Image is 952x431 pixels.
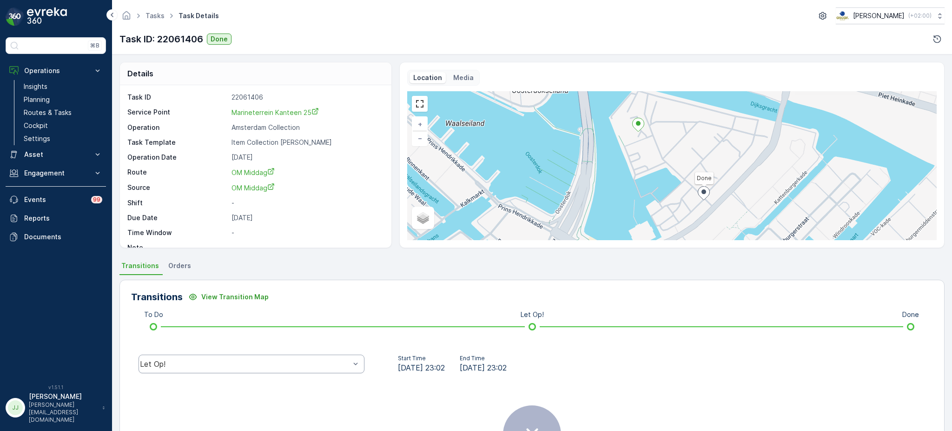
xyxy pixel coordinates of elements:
[902,310,919,319] p: Done
[231,138,382,147] p: Item Collection [PERSON_NAME]
[6,209,106,228] a: Reports
[413,97,427,111] a: View Fullscreen
[6,61,106,80] button: Operations
[521,310,544,319] p: Let Op!
[24,168,87,178] p: Engagement
[20,119,106,132] a: Cockpit
[6,164,106,182] button: Engagement
[177,11,221,20] span: Task Details
[6,384,106,390] span: v 1.51.1
[398,362,445,373] span: [DATE] 23:02
[127,198,228,208] p: Shift
[127,168,228,177] p: Route
[231,168,382,177] a: OM Middag
[6,228,106,246] a: Documents
[231,168,275,176] span: OM Middag
[460,362,507,373] span: [DATE] 23:02
[6,7,24,26] img: logo
[836,11,849,21] img: basis-logo_rgb2x.png
[168,261,191,270] span: Orders
[24,232,102,242] p: Documents
[24,108,72,117] p: Routes & Tasks
[418,134,423,142] span: −
[127,183,228,193] p: Source
[24,214,102,223] p: Reports
[93,196,100,203] p: 99
[24,150,87,159] p: Asset
[127,213,228,222] p: Due Date
[127,93,228,102] p: Task ID
[145,12,165,20] a: Tasks
[231,243,382,252] p: -
[29,392,98,401] p: [PERSON_NAME]
[836,7,945,24] button: [PERSON_NAME](+02:00)
[231,108,382,117] a: Marineterrein Kanteen 25
[853,11,905,20] p: [PERSON_NAME]
[127,153,228,162] p: Operation Date
[127,138,228,147] p: Task Template
[183,290,274,304] button: View Transition Map
[24,82,47,91] p: Insights
[908,12,932,20] p: ( +02:00 )
[201,292,269,302] p: View Transition Map
[140,360,350,368] div: Let Op!
[90,42,99,49] p: ⌘B
[413,73,442,82] p: Location
[144,310,163,319] p: To Do
[398,355,445,362] p: Start Time
[24,134,50,143] p: Settings
[231,213,382,222] p: [DATE]
[20,93,106,106] a: Planning
[24,121,48,130] p: Cockpit
[231,123,382,132] p: Amsterdam Collection
[413,208,433,228] a: Layers
[6,392,106,424] button: JJ[PERSON_NAME][PERSON_NAME][EMAIL_ADDRESS][DOMAIN_NAME]
[24,95,50,104] p: Planning
[460,355,507,362] p: End Time
[119,32,203,46] p: Task ID: 22061406
[8,400,23,415] div: JJ
[231,153,382,162] p: [DATE]
[413,131,427,145] a: Zoom Out
[231,93,382,102] p: 22061406
[418,120,422,128] span: +
[207,34,231,45] button: Done
[231,184,275,192] span: OM Middag
[24,195,86,204] p: Events
[231,183,382,193] a: OM Middag
[20,80,106,93] a: Insights
[211,34,228,44] p: Done
[231,228,382,237] p: -
[27,7,67,26] img: logo_dark-DEwI_e13.png
[127,68,153,79] p: Details
[20,132,106,145] a: Settings
[24,66,87,75] p: Operations
[453,73,474,82] p: Media
[231,108,319,116] span: Marineterrein Kanteen 25
[6,145,106,164] button: Asset
[127,108,228,117] p: Service Point
[231,198,382,208] p: -
[29,401,98,424] p: [PERSON_NAME][EMAIL_ADDRESS][DOMAIN_NAME]
[127,228,228,237] p: Time Window
[121,14,132,22] a: Homepage
[127,243,228,252] p: Note
[121,261,159,270] span: Transitions
[127,123,228,132] p: Operation
[20,106,106,119] a: Routes & Tasks
[413,117,427,131] a: Zoom In
[131,290,183,304] p: Transitions
[6,190,106,209] a: Events99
